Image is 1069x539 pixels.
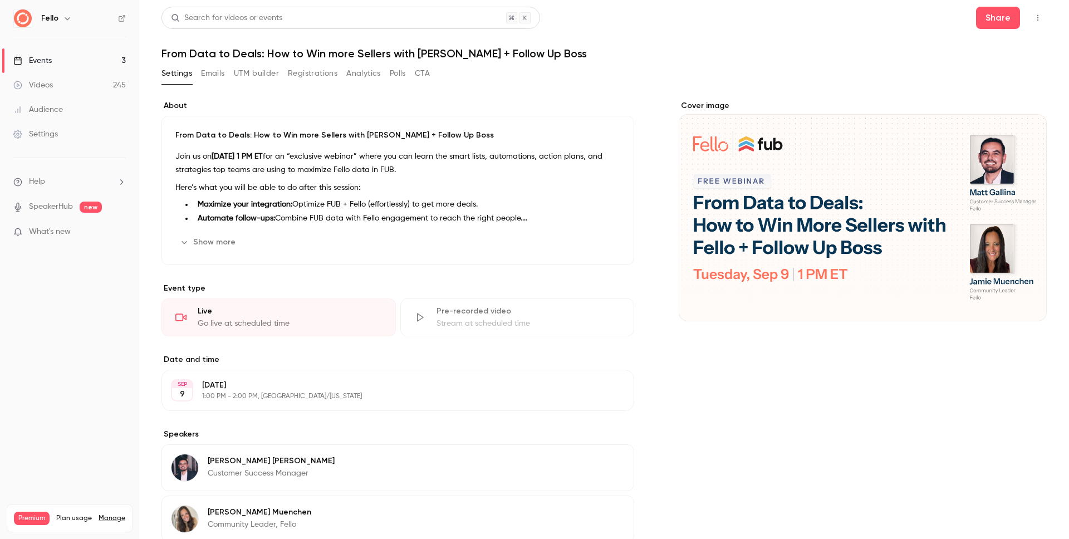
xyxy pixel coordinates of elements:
li: Combine FUB data with Fello engagement to reach the right people. [193,213,620,224]
strong: Automate follow-ups: [198,214,275,222]
button: Emails [201,65,224,82]
h1: From Data to Deals: How to Win more Sellers with [PERSON_NAME] + Follow Up Boss [161,47,1047,60]
span: Premium [14,512,50,525]
span: new [80,202,102,213]
a: Manage [99,514,125,523]
p: Join us on for an “exclusive webinar” where you can learn the smart lists, automations, action pl... [175,150,620,177]
label: Cover image [679,100,1047,111]
img: Jamie Muenchen [171,506,198,532]
button: UTM builder [234,65,279,82]
div: Audience [13,104,63,115]
button: Analytics [346,65,381,82]
strong: Maximize your integration: [198,200,292,208]
p: Customer Success Manager [208,468,335,479]
label: Speakers [161,429,634,440]
p: 1:00 PM - 2:00 PM, [GEOGRAPHIC_DATA]/[US_STATE] [202,392,575,401]
strong: [DATE] 1 PM ET [212,153,263,160]
div: Search for videos or events [171,12,282,24]
button: CTA [415,65,430,82]
p: 9 [180,389,185,400]
span: Help [29,176,45,188]
div: Go live at scheduled time [198,318,382,329]
label: About [161,100,634,111]
iframe: Noticeable Trigger [112,227,126,237]
img: Matt Gallina [171,454,198,481]
p: Here’s what you will be able to do after this session: [175,181,620,194]
section: Cover image [679,100,1047,321]
div: Pre-recorded videoStream at scheduled time [400,298,635,336]
img: Fello [14,9,32,27]
div: Live [198,306,382,317]
button: Settings [161,65,192,82]
label: Date and time [161,354,634,365]
div: Pre-recorded video [437,306,621,317]
div: Matt Gallina[PERSON_NAME] [PERSON_NAME]Customer Success Manager [161,444,634,491]
li: Optimize FUB + Fello (effortlessly) to get more deals. [193,199,620,210]
div: LiveGo live at scheduled time [161,298,396,336]
div: Settings [13,129,58,140]
button: Share [976,7,1020,29]
a: SpeakerHub [29,201,73,213]
span: Plan usage [56,514,92,523]
p: Event type [161,283,634,294]
p: From Data to Deals: How to Win more Sellers with [PERSON_NAME] + Follow Up Boss [175,130,620,141]
div: Stream at scheduled time [437,318,621,329]
p: [DATE] [202,380,575,391]
p: [PERSON_NAME] [PERSON_NAME] [208,455,335,467]
p: Community Leader, Fello [208,519,311,530]
li: help-dropdown-opener [13,176,126,188]
button: Registrations [288,65,337,82]
div: SEP [172,380,192,388]
div: Events [13,55,52,66]
button: Show more [175,233,242,251]
h6: Fello [41,13,58,24]
button: Polls [390,65,406,82]
p: [PERSON_NAME] Muenchen [208,507,311,518]
span: What's new [29,226,71,238]
div: Videos [13,80,53,91]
